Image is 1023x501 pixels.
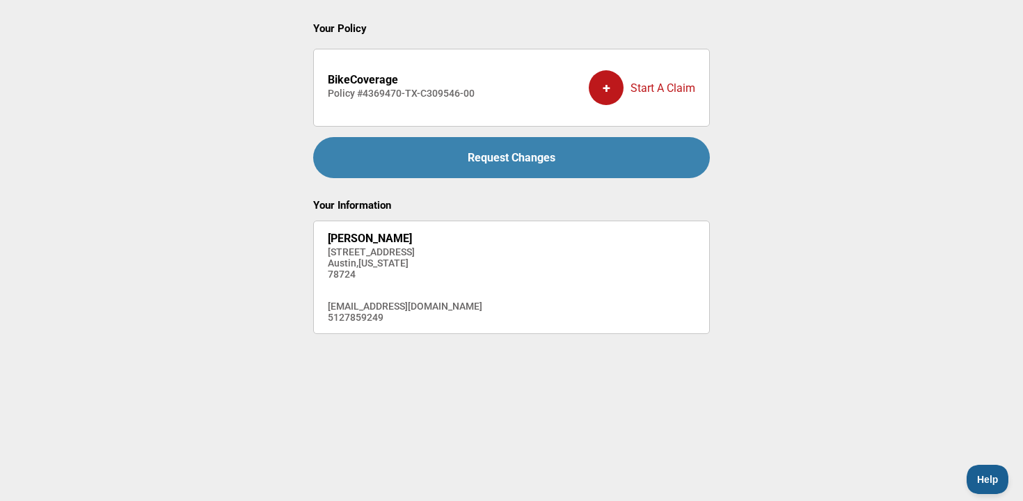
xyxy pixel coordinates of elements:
[589,60,695,116] a: +Start A Claim
[313,137,710,178] a: Request Changes
[589,60,695,116] div: Start A Claim
[328,232,412,245] strong: [PERSON_NAME]
[328,257,482,269] h4: Austin , [US_STATE]
[967,465,1009,494] iframe: Toggle Customer Support
[589,70,624,105] div: +
[328,73,398,86] strong: BikeCoverage
[328,312,482,323] h4: 5127859249
[313,199,710,212] h2: Your Information
[328,301,482,312] h4: [EMAIL_ADDRESS][DOMAIN_NAME]
[328,246,482,257] h4: [STREET_ADDRESS]
[328,269,482,280] h4: 78724
[328,88,475,99] h4: Policy # 4369470-TX-C309546-00
[313,22,710,35] h2: Your Policy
